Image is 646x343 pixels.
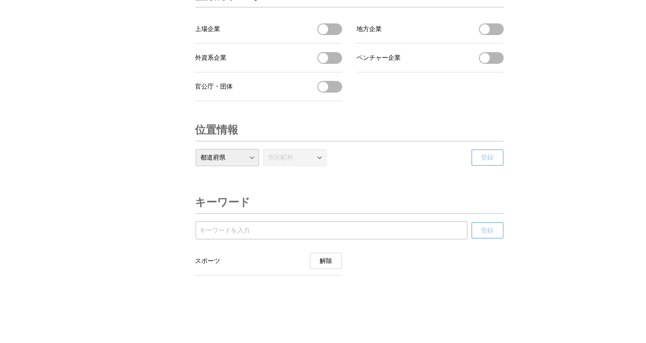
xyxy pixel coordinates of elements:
[471,222,504,239] button: 登録
[357,54,401,62] span: ベンチャー企業
[471,149,504,166] button: 登録
[195,257,221,265] span: スポーツ
[195,149,259,166] select: 都道府県
[195,25,221,33] span: 上場企業
[481,154,494,162] span: 登録
[357,25,382,33] span: 地方企業
[320,257,332,265] span: 解除
[195,119,239,141] h3: 位置情報
[310,253,342,269] button: スポーツの受信を解除
[481,227,494,235] span: 登録
[200,226,463,236] input: 受信するキーワードを登録する
[263,149,327,166] select: 市区町村
[195,83,233,91] span: 官公庁・団体
[195,192,251,213] h3: キーワード
[195,54,227,62] span: 外資系企業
